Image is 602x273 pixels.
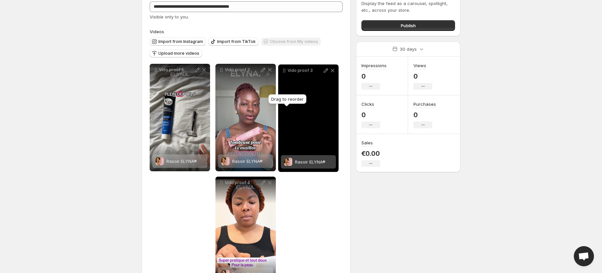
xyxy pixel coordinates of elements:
button: Import from TikTok [208,38,258,46]
h3: Sales [361,139,373,146]
span: Visible only to you. [150,14,189,19]
span: Rasoir ELYNA® [166,158,197,164]
button: Publish [361,20,455,31]
p: 0 [361,111,380,119]
span: Import from Instagram [158,39,203,44]
span: Videos [150,29,164,34]
p: Vido proof 3 [288,68,322,73]
p: Vido proof 2 [225,67,260,73]
span: Rasoir ELYNA® [295,159,325,165]
h3: Clicks [361,101,374,107]
h3: Impressions [361,62,387,69]
a: Open chat [574,246,594,266]
div: Vido proof 5Rasoir ELYNA®Rasoir ELYNA® [150,64,210,171]
div: Vido proof 3Rasoir ELYNA®Rasoir ELYNA® [278,64,339,172]
img: Rasoir ELYNA® [284,158,292,166]
button: Upload more videos [150,49,202,57]
h3: Purchases [413,101,436,107]
p: €0.00 [361,149,380,157]
p: 0 [361,72,387,80]
span: Upload more videos [158,51,199,56]
p: Vido proof 5 [159,67,194,73]
span: Rasoir ELYNA® [232,158,263,164]
img: Rasoir ELYNA® [156,157,164,165]
p: Vido proof 4 [225,180,260,185]
span: Import from TikTok [217,39,256,44]
h3: Views [413,62,426,69]
img: Rasoir ELYNA® [221,157,230,165]
p: 0 [413,72,432,80]
p: 0 [413,111,436,119]
button: Import from Instagram [150,38,206,46]
span: Publish [401,22,416,29]
div: Vido proof 2Rasoir ELYNA®Rasoir ELYNA® [215,64,276,171]
p: 30 days [400,46,417,52]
